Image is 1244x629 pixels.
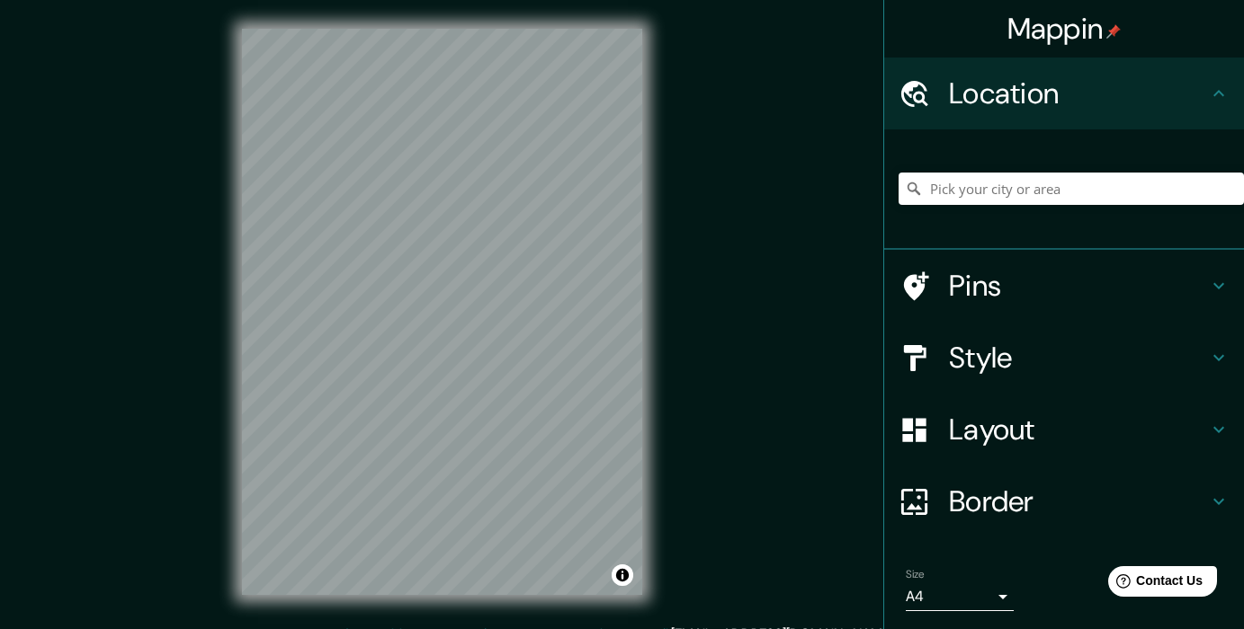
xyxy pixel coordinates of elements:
[884,465,1244,537] div: Border
[949,340,1208,376] h4: Style
[949,483,1208,519] h4: Border
[899,173,1244,205] input: Pick your city or area
[884,394,1244,465] div: Layout
[949,268,1208,304] h4: Pins
[242,29,642,595] canvas: Map
[906,582,1014,611] div: A4
[949,412,1208,447] h4: Layout
[906,567,925,582] label: Size
[884,322,1244,394] div: Style
[884,250,1244,322] div: Pins
[612,564,633,586] button: Toggle attribution
[1007,11,1122,47] h4: Mappin
[884,58,1244,129] div: Location
[949,75,1208,111] h4: Location
[1084,559,1224,609] iframe: Help widget launcher
[1106,24,1121,39] img: pin-icon.png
